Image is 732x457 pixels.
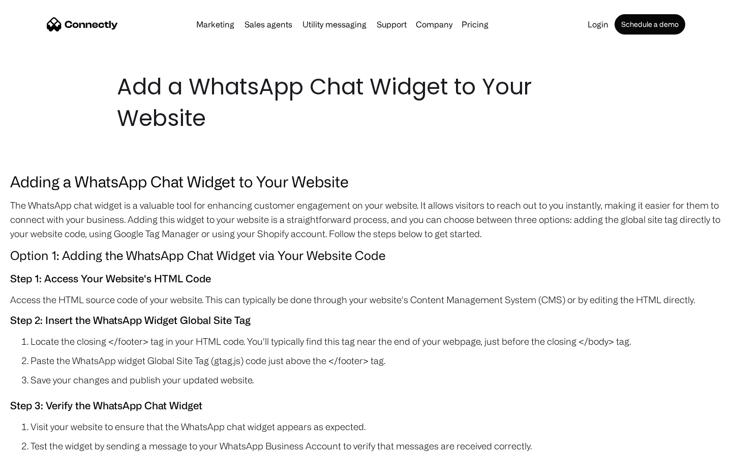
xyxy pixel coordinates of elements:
[298,20,371,28] a: Utility messaging
[10,312,722,329] h5: Step 2: Insert the WhatsApp Widget Global Site Tag
[10,397,722,414] h5: Step 3: Verify the WhatsApp Chat Widget
[615,14,685,35] a: Schedule a demo
[10,198,722,241] p: The WhatsApp chat widget is a valuable tool for enhancing customer engagement on your website. It...
[30,373,722,387] li: Save your changes and publish your updated website.
[30,334,722,348] li: Locate the closing </footer> tag in your HTML code. You'll typically find this tag near the end o...
[192,20,238,28] a: Marketing
[20,439,61,453] ul: Language list
[457,20,493,28] a: Pricing
[47,17,118,32] a: home
[30,439,722,453] li: Test the widget by sending a message to your WhatsApp Business Account to verify that messages ar...
[117,71,615,134] h1: Add a WhatsApp Chat Widget to Your Website
[413,17,455,31] div: Company
[30,419,722,434] li: Visit your website to ensure that the WhatsApp chat widget appears as expected.
[416,17,452,31] div: Company
[10,170,722,193] h3: Adding a WhatsApp Chat Widget to Your Website
[10,292,722,307] p: Access the HTML source code of your website. This can typically be done through your website's Co...
[30,353,722,368] li: Paste the WhatsApp widget Global Site Tag (gtag.js) code just above the </footer> tag.
[240,20,296,28] a: Sales agents
[10,439,61,453] aside: Language selected: English
[584,20,613,28] a: Login
[10,270,722,287] h5: Step 1: Access Your Website's HTML Code
[10,246,722,265] h4: Option 1: Adding the WhatsApp Chat Widget via Your Website Code
[373,20,411,28] a: Support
